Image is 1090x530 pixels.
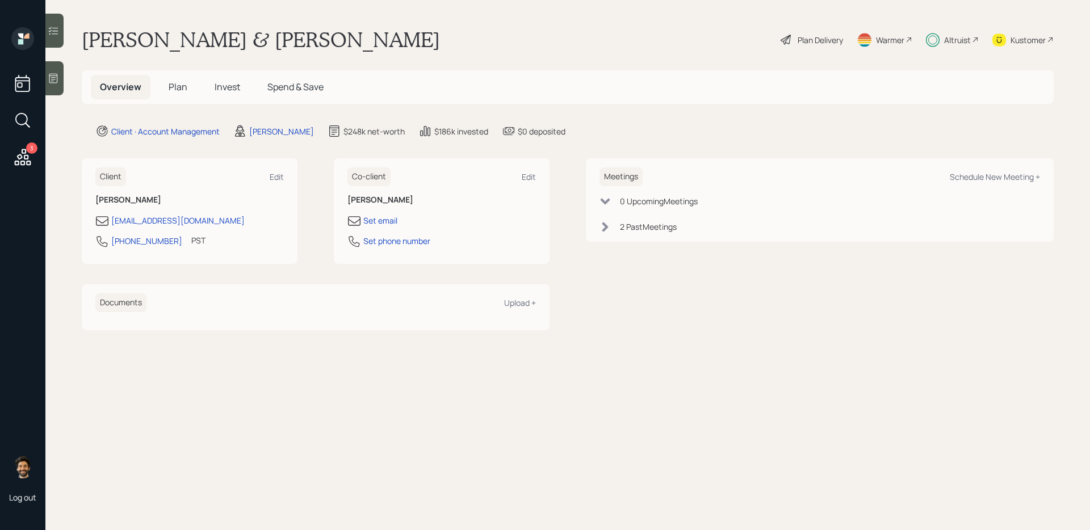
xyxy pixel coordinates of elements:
[191,234,206,246] div: PST
[363,214,397,226] div: Set email
[950,171,1040,182] div: Schedule New Meeting +
[11,456,34,478] img: eric-schwartz-headshot.png
[267,81,324,93] span: Spend & Save
[522,171,536,182] div: Edit
[798,34,843,46] div: Plan Delivery
[944,34,971,46] div: Altruist
[620,221,677,233] div: 2 Past Meeting s
[347,195,536,205] h6: [PERSON_NAME]
[1011,34,1046,46] div: Kustomer
[100,81,141,93] span: Overview
[249,125,314,137] div: [PERSON_NAME]
[504,297,536,308] div: Upload +
[111,125,220,137] div: Client · Account Management
[434,125,488,137] div: $186k invested
[347,167,391,186] h6: Co-client
[111,214,245,226] div: [EMAIL_ADDRESS][DOMAIN_NAME]
[599,167,643,186] h6: Meetings
[26,142,37,154] div: 3
[215,81,240,93] span: Invest
[876,34,904,46] div: Warmer
[111,235,182,247] div: [PHONE_NUMBER]
[95,167,126,186] h6: Client
[95,195,284,205] h6: [PERSON_NAME]
[620,195,698,207] div: 0 Upcoming Meeting s
[95,293,146,312] h6: Documents
[169,81,187,93] span: Plan
[9,492,36,503] div: Log out
[82,27,440,52] h1: [PERSON_NAME] & [PERSON_NAME]
[343,125,405,137] div: $248k net-worth
[270,171,284,182] div: Edit
[363,235,430,247] div: Set phone number
[518,125,565,137] div: $0 deposited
